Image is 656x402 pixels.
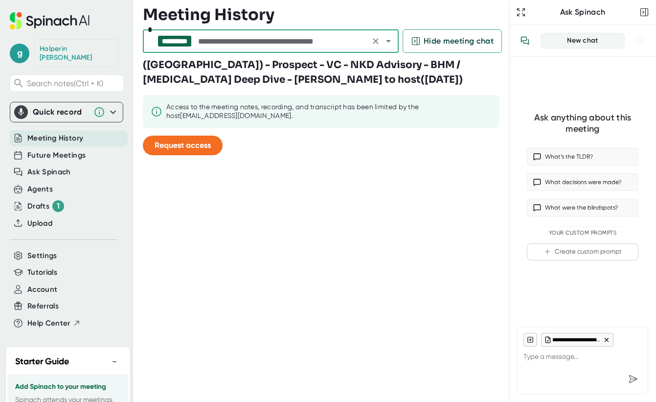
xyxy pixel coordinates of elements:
button: Ask Spinach [27,166,71,178]
button: Future Meetings [27,150,86,161]
button: What decisions were made? [527,173,638,191]
button: Settings [27,250,57,261]
div: Your Custom Prompts [527,230,638,236]
div: Halperin Graham [40,45,113,62]
h2: Starter Guide [15,355,69,368]
button: View conversation history [515,31,535,50]
button: Account [27,284,57,295]
button: Open [382,34,395,48]
button: What’s the TLDR? [527,148,638,166]
span: g [10,44,29,63]
button: Hide meeting chat [403,29,502,53]
button: Drafts 1 [27,200,64,212]
button: Expand to Ask Spinach page [514,5,528,19]
button: Help Center [27,318,81,329]
span: Request access [155,141,211,150]
button: Close conversation sidebar [637,5,651,19]
div: Drafts [27,200,64,212]
button: − [108,355,121,369]
button: What were the blindspots? [527,199,638,216]
h3: Meeting History [143,5,274,24]
span: Hide meeting chat [424,35,494,47]
span: Help Center [27,318,70,329]
div: Quick record [33,107,89,117]
div: 1 [52,200,64,212]
span: Search notes (Ctrl + K) [27,79,121,88]
button: Request access [143,136,223,155]
h3: Add Spinach to your meeting [15,383,121,391]
div: Quick record [14,102,119,122]
div: Ask anything about this meeting [527,112,638,134]
button: Referrals [27,301,59,312]
div: New chat [547,36,618,45]
button: Upload [27,218,52,229]
div: Ask Spinach [528,7,637,17]
div: Send message [624,370,642,388]
button: Tutorials [27,267,57,278]
button: Agents [27,184,53,195]
button: Clear [369,34,383,48]
h3: ([GEOGRAPHIC_DATA]) - Prospect - VC - NKD Advisory - BHM / [MEDICAL_DATA] Deep Dive - [PERSON_NAM... [143,58,509,87]
button: Create custom prompt [527,243,638,260]
div: Access to the meeting notes, recording, and transcript has been limited by the host [EMAIL_ADDRES... [166,103,492,120]
button: Meeting History [27,133,83,144]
